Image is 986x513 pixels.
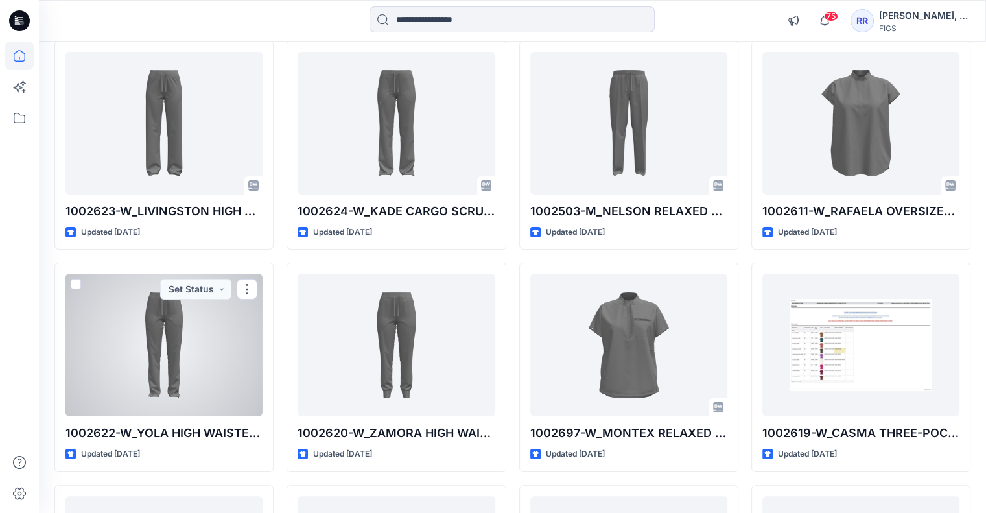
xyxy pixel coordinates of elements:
[65,274,263,416] a: 1002622-W_YOLA HIGH WAISTED STRAIGHT LEG SCRUB PANT 3.0
[530,424,727,442] p: 1002697-W_MONTEX RELAXED MOCK NECK SCRUB TOP 3.0
[778,447,837,461] p: Updated [DATE]
[762,52,959,195] a: 1002611-W_RAFAELA OVERSIZED SCRUB TOP 3.0
[851,9,874,32] div: RR
[762,202,959,221] p: 1002611-W_RAFAELA OVERSIZED SCRUB TOP 3.0
[298,424,495,442] p: 1002620-W_ZAMORA HIGH WAISTED JOGGER SCRUB PANT 3.0
[530,274,727,416] a: 1002697-W_MONTEX RELAXED MOCK NECK SCRUB TOP 3.0
[65,202,263,221] p: 1002623-W_LIVINGSTON HIGH WAIST STRAIGHT LEG SCRUB PANT 3.0
[762,274,959,416] a: 1002619-W_CASMA THREE-POCKET SCRUB TOP 3.0
[530,202,727,221] p: 1002503-M_NELSON RELAXED STRAIGHT LEG SCRUB PANT
[298,202,495,221] p: 1002624-W_KADE CARGO SCRUB PANT 3.0
[530,52,727,195] a: 1002503-M_NELSON RELAXED STRAIGHT LEG SCRUB PANT
[546,447,605,461] p: Updated [DATE]
[313,226,372,239] p: Updated [DATE]
[778,226,837,239] p: Updated [DATE]
[298,274,495,416] a: 1002620-W_ZAMORA HIGH WAISTED JOGGER SCRUB PANT 3.0
[762,424,959,442] p: 1002619-W_CASMA THREE-POCKET SCRUB TOP 3.0
[879,8,970,23] div: [PERSON_NAME], [PERSON_NAME]
[81,226,140,239] p: Updated [DATE]
[81,447,140,461] p: Updated [DATE]
[313,447,372,461] p: Updated [DATE]
[65,424,263,442] p: 1002622-W_YOLA HIGH WAISTED STRAIGHT LEG SCRUB PANT 3.0
[65,52,263,195] a: 1002623-W_LIVINGSTON HIGH WAIST STRAIGHT LEG SCRUB PANT 3.0
[546,226,605,239] p: Updated [DATE]
[824,11,838,21] span: 75
[298,52,495,195] a: 1002624-W_KADE CARGO SCRUB PANT 3.0
[879,23,970,33] div: FIGS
